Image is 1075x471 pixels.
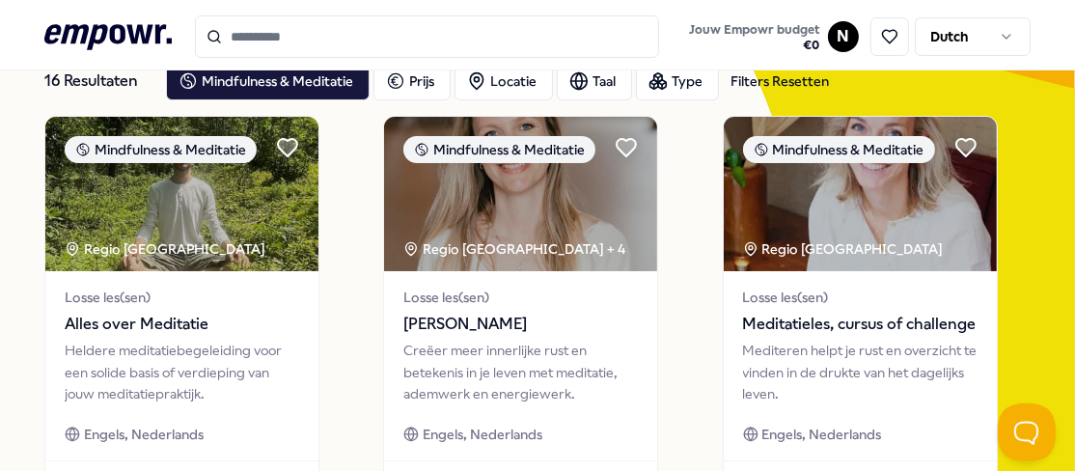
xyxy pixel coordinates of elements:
[762,424,882,445] span: Engels, Nederlands
[455,62,553,100] button: Locatie
[828,21,859,52] button: N
[65,287,299,308] span: Losse les(sen)
[423,424,542,445] span: Engels, Nederlands
[384,117,657,271] img: package image
[403,238,625,260] div: Regio [GEOGRAPHIC_DATA] + 4
[998,403,1056,461] iframe: Help Scout Beacon - Open
[403,136,595,163] div: Mindfulness & Meditatie
[373,62,451,100] button: Prijs
[403,340,638,404] div: Creëer meer innerlijke rust en betekenis in je leven met meditatie, ademwerk en energiewerk.
[690,22,820,38] span: Jouw Empowr budget
[690,38,820,53] span: € 0
[636,62,719,100] button: Type
[724,117,997,271] img: package image
[65,238,268,260] div: Regio [GEOGRAPHIC_DATA]
[403,312,638,337] span: [PERSON_NAME]
[403,287,638,308] span: Losse les(sen)
[45,117,318,271] img: package image
[743,136,935,163] div: Mindfulness & Meditatie
[65,136,257,163] div: Mindfulness & Meditatie
[743,287,978,308] span: Losse les(sen)
[65,312,299,337] span: Alles over Meditatie
[84,424,204,445] span: Engels, Nederlands
[682,16,828,57] a: Jouw Empowr budget€0
[557,62,632,100] button: Taal
[65,340,299,404] div: Heldere meditatiebegeleiding voor een solide basis of verdieping van jouw meditatiepraktijk.
[166,62,370,100] button: Mindfulness & Meditatie
[743,238,947,260] div: Regio [GEOGRAPHIC_DATA]
[195,15,658,58] input: Search for products, categories or subcategories
[743,312,978,337] span: Meditatieles, cursus of challenge
[44,62,151,100] div: 16 Resultaten
[743,340,978,404] div: Mediteren helpt je rust en overzicht te vinden in de drukte van het dagelijks leven.
[686,18,824,57] button: Jouw Empowr budget€0
[730,70,829,92] div: Filters Resetten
